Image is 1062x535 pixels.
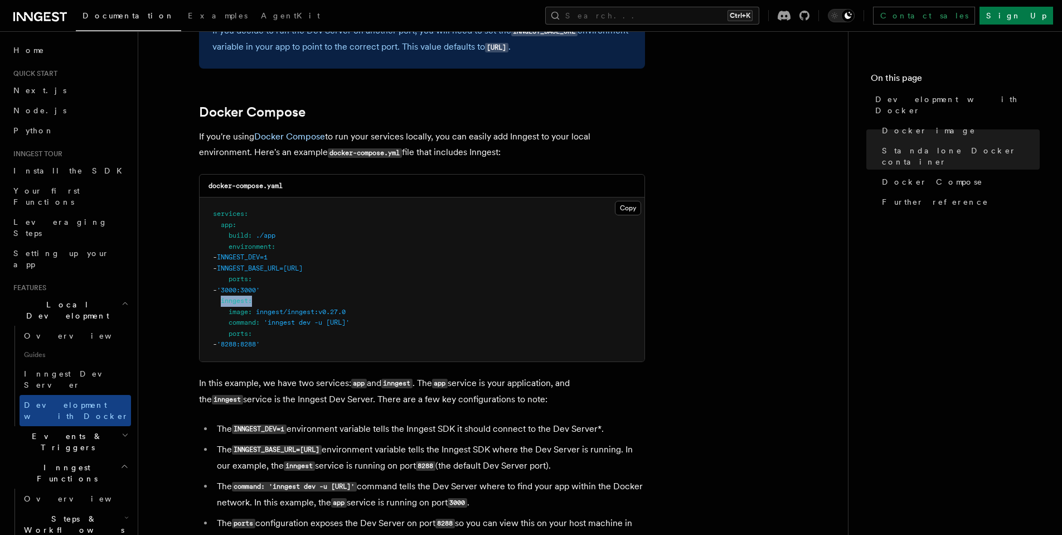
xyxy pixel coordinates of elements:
span: '8288:8288' [217,340,260,348]
div: Local Development [9,326,131,426]
a: Docker Compose [199,104,305,120]
span: : [232,221,236,229]
span: : [256,319,260,326]
span: Further reference [882,196,988,208]
a: Contact sales [873,7,975,25]
code: app [351,379,367,388]
a: Python [9,121,131,141]
code: docker-compose.yml [328,148,402,158]
a: Documentation [76,3,181,31]
a: Inngest Dev Server [20,364,131,395]
span: INNGEST_DEV=1 [217,253,268,261]
button: Events & Triggers [9,426,131,457]
p: If you're using to run your services locally, you can easily add Inngest to your local environmen... [199,129,645,161]
code: command: 'inngest dev -u [URL]' [232,482,357,491]
span: command [229,319,256,326]
code: 3000 [448,498,467,508]
span: Install the SDK [13,166,129,175]
span: image [229,308,248,316]
code: 8288 [435,519,455,528]
span: - [213,253,217,261]
p: In this example, we have two services: and . The service is your application, and the service is ... [199,375,645,408]
a: Node.js [9,100,131,121]
code: 8288 [416,461,435,471]
a: Leveraging Steps [9,212,131,243]
span: : [248,330,252,338]
code: inngest [381,379,413,388]
code: INNGEST_BASE_URL [511,27,578,36]
a: Install the SDK [9,161,131,181]
span: Your first Functions [13,186,80,206]
button: Local Development [9,295,131,326]
button: Copy [615,201,641,215]
a: Development with Docker [871,89,1040,121]
span: : [248,232,252,239]
a: Docker Compose [254,131,325,142]
button: Search...Ctrl+K [545,7,759,25]
span: Python [13,126,54,135]
code: docker-compose.yaml [208,182,283,190]
a: Setting up your app [9,243,131,274]
span: - [213,264,217,272]
span: ports [229,275,248,283]
code: inngest [212,395,243,404]
span: : [248,308,252,316]
span: : [271,243,275,250]
span: Development with Docker [24,401,129,421]
span: Inngest Dev Server [24,369,119,389]
a: Standalone Docker container [877,141,1040,172]
a: Docker image [877,121,1040,141]
code: app [331,498,347,508]
span: Leveraging Steps [13,218,108,238]
span: Inngest tour [9,150,62,158]
span: INNGEST_BASE_URL=[URL] [217,264,303,272]
span: Examples [188,11,248,20]
span: inngest/inngest:v0.27.0 [256,308,346,316]
a: Next.js [9,80,131,100]
code: [URL] [485,43,508,52]
span: Events & Triggers [9,431,122,453]
span: ports [229,330,248,338]
kbd: Ctrl+K [728,10,753,21]
span: app [221,221,232,229]
a: Docker Compose [877,172,1040,192]
p: If you decide to run the Dev Server on another port, you will need to set the environment variabl... [212,23,632,55]
span: Features [9,283,46,292]
span: - [213,340,217,348]
a: Sign Up [979,7,1053,25]
a: Home [9,40,131,60]
span: Guides [20,346,131,364]
span: : [248,275,252,283]
li: The command tells the Dev Server where to find your app within the Docker network. In this exampl... [214,479,645,511]
span: Setting up your app [13,249,109,269]
span: Standalone Docker container [882,145,1040,167]
span: : [244,210,248,218]
span: 'inngest dev -u [URL]' [264,319,350,326]
span: inngest [221,297,248,305]
a: Examples [181,3,254,30]
span: - [213,286,217,294]
a: Overview [20,489,131,509]
a: AgentKit [254,3,327,30]
span: Docker image [882,125,976,136]
span: Next.js [13,86,66,95]
span: Home [13,45,45,56]
code: inngest [284,461,315,471]
a: Overview [20,326,131,346]
code: INNGEST_BASE_URL=[URL] [232,445,322,455]
span: ./app [256,232,275,239]
span: Development with Docker [875,94,1040,116]
span: services [213,210,244,218]
span: environment [229,243,271,250]
span: AgentKit [261,11,320,20]
li: The environment variable tells the Inngest SDK where the Dev Server is running. In our example, t... [214,442,645,474]
a: Development with Docker [20,395,131,426]
a: Your first Functions [9,181,131,212]
span: Node.js [13,106,66,115]
span: Overview [24,331,139,340]
span: '3000:3000' [217,286,260,294]
code: ports [232,519,255,528]
code: INNGEST_DEV=1 [232,425,287,434]
a: Further reference [877,192,1040,212]
button: Inngest Functions [9,457,131,489]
